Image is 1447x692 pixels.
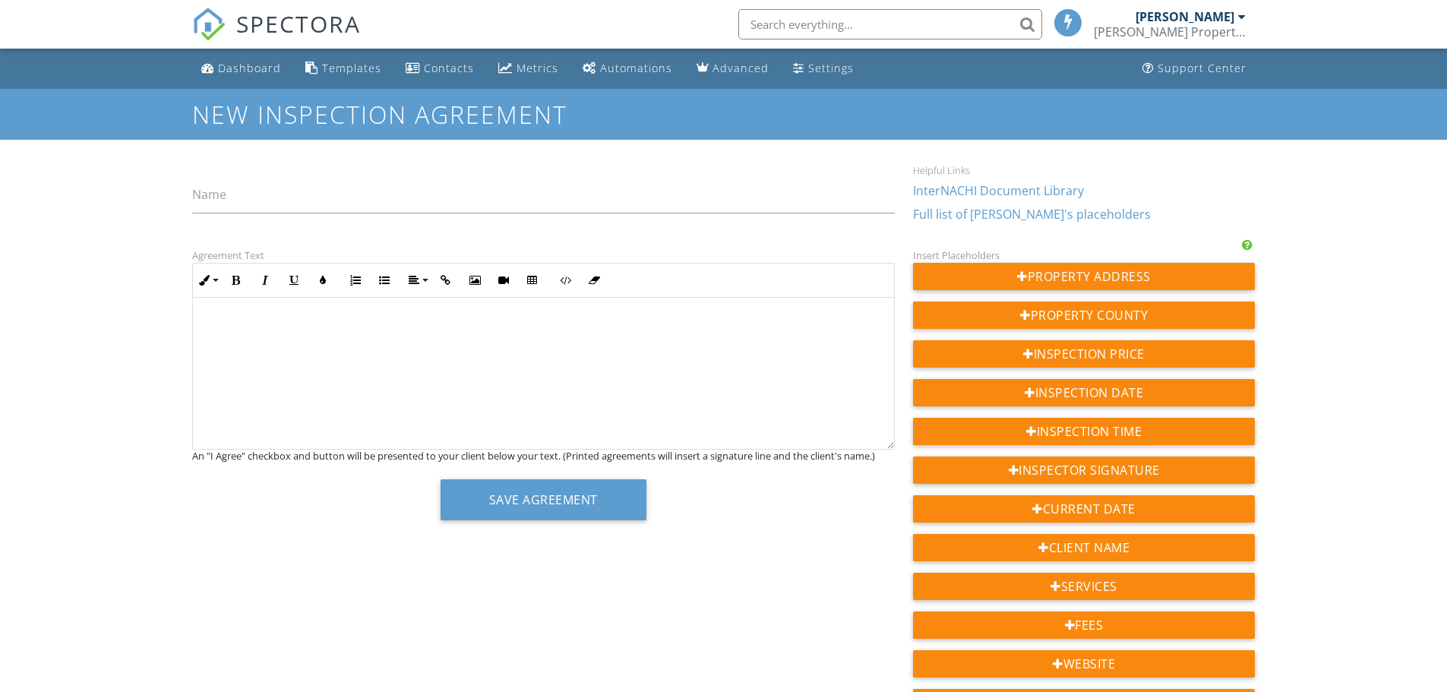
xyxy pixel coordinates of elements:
button: Insert Table [518,266,547,295]
div: Automations [600,61,672,75]
div: Settings [808,61,854,75]
div: An "I Agree" checkbox and button will be presented to your client below your text. (Printed agree... [192,450,895,462]
div: Helpful Links [913,164,1256,176]
span: SPECTORA [236,8,361,39]
a: SPECTORA [192,21,361,52]
div: Property County [913,302,1256,329]
div: Inspection Price [913,340,1256,368]
div: Dashboard [218,61,281,75]
button: Bold (Ctrl+B) [222,266,251,295]
div: Fees [913,611,1256,639]
div: Property Address [913,263,1256,290]
button: Insert Image (Ctrl+P) [460,266,489,295]
div: Inspection Date [913,379,1256,406]
a: Settings [787,55,860,83]
button: Unordered List [370,266,399,295]
button: Italic (Ctrl+I) [251,266,280,295]
label: Name [192,186,226,203]
a: Templates [299,55,387,83]
img: The Best Home Inspection Software - Spectora [192,8,226,41]
div: [PERSON_NAME] [1136,9,1234,24]
a: Automations (Basic) [577,55,678,83]
a: Support Center [1136,55,1253,83]
a: Dashboard [195,55,287,83]
div: Client Name [913,534,1256,561]
div: Services [913,573,1256,600]
div: Metrics [517,61,558,75]
button: Clear Formatting [580,266,608,295]
button: Insert Video [489,266,518,295]
button: Inline Style [193,266,222,295]
div: Website [913,650,1256,678]
button: Colors [308,266,337,295]
button: Underline (Ctrl+U) [280,266,308,295]
button: Save Agreement [441,479,646,520]
button: Insert Link (Ctrl+K) [431,266,460,295]
a: Metrics [492,55,564,83]
button: Align [403,266,431,295]
button: Code View [551,266,580,295]
div: Current Date [913,495,1256,523]
div: Support Center [1158,61,1246,75]
a: Advanced [690,55,775,83]
input: Search everything... [738,9,1042,39]
a: InterNACHI Document Library [913,182,1084,199]
a: Contacts [400,55,480,83]
label: Agreement Text [192,248,264,262]
div: Laflamme Property Inspections [1094,24,1246,39]
div: Templates [322,61,381,75]
a: Full list of [PERSON_NAME]'s placeholders [913,206,1151,223]
button: Ordered List [341,266,370,295]
div: Advanced [712,61,769,75]
h1: New Inspection Agreement [192,101,1256,128]
div: Inspector Signature [913,457,1256,484]
label: Insert Placeholders [913,248,1000,262]
div: Inspection Time [913,418,1256,445]
div: Contacts [424,61,474,75]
